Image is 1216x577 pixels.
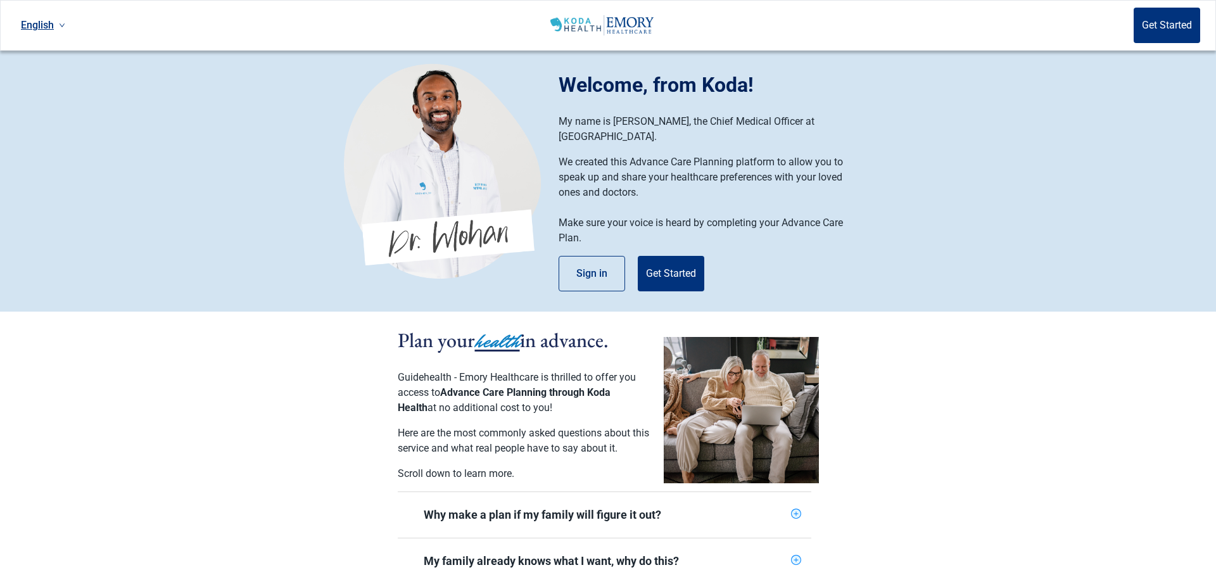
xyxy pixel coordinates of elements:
[664,337,819,483] img: Couple planning their healthcare together
[475,327,520,355] span: health
[791,555,801,565] span: plus-circle
[16,15,70,35] a: Current language: English
[398,466,651,481] p: Scroll down to learn more.
[1134,8,1200,43] button: Get Started
[638,256,704,291] button: Get Started
[424,554,786,569] div: My family already knows what I want, why do this?
[520,327,609,353] span: in advance.
[59,22,65,29] span: down
[791,509,801,519] span: plus-circle
[550,15,654,35] img: Koda Health
[559,256,625,291] button: Sign in
[559,215,859,246] p: Make sure your voice is heard by completing your Advance Care Plan.
[559,114,859,144] p: My name is [PERSON_NAME], the Chief Medical Officer at [GEOGRAPHIC_DATA].
[559,155,859,200] p: We created this Advance Care Planning platform to allow you to speak up and share your healthcare...
[559,70,872,100] h1: Welcome, from Koda!
[427,402,552,414] span: at no additional cost to you!
[398,426,651,456] p: Here are the most commonly asked questions about this service and what real people have to say ab...
[344,63,541,279] img: Koda Health
[398,386,611,414] span: Advance Care Planning through Koda Health
[398,492,811,538] div: Why make a plan if my family will figure it out?
[398,327,475,353] span: Plan your
[424,507,786,523] div: Why make a plan if my family will figure it out?
[398,371,636,398] span: Guidehealth - Emory Healthcare is thrilled to offer you access to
